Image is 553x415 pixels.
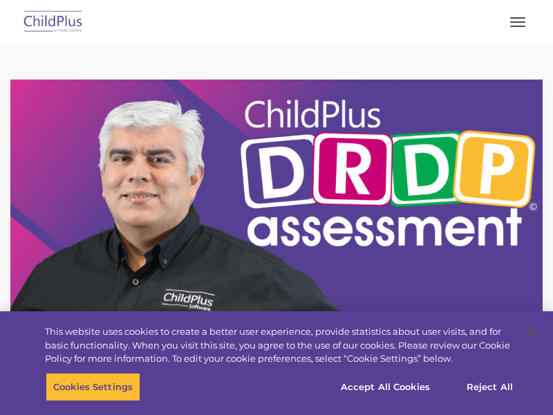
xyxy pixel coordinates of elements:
[516,318,546,349] button: Close
[333,372,438,401] button: Accept All Cookies
[45,325,514,366] div: This website uses cookies to create a better user experience, provide statistics about user visit...
[447,372,533,401] button: Reject All
[21,6,86,39] img: ChildPlus by Procare Solutions
[46,372,140,401] button: Cookies Settings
